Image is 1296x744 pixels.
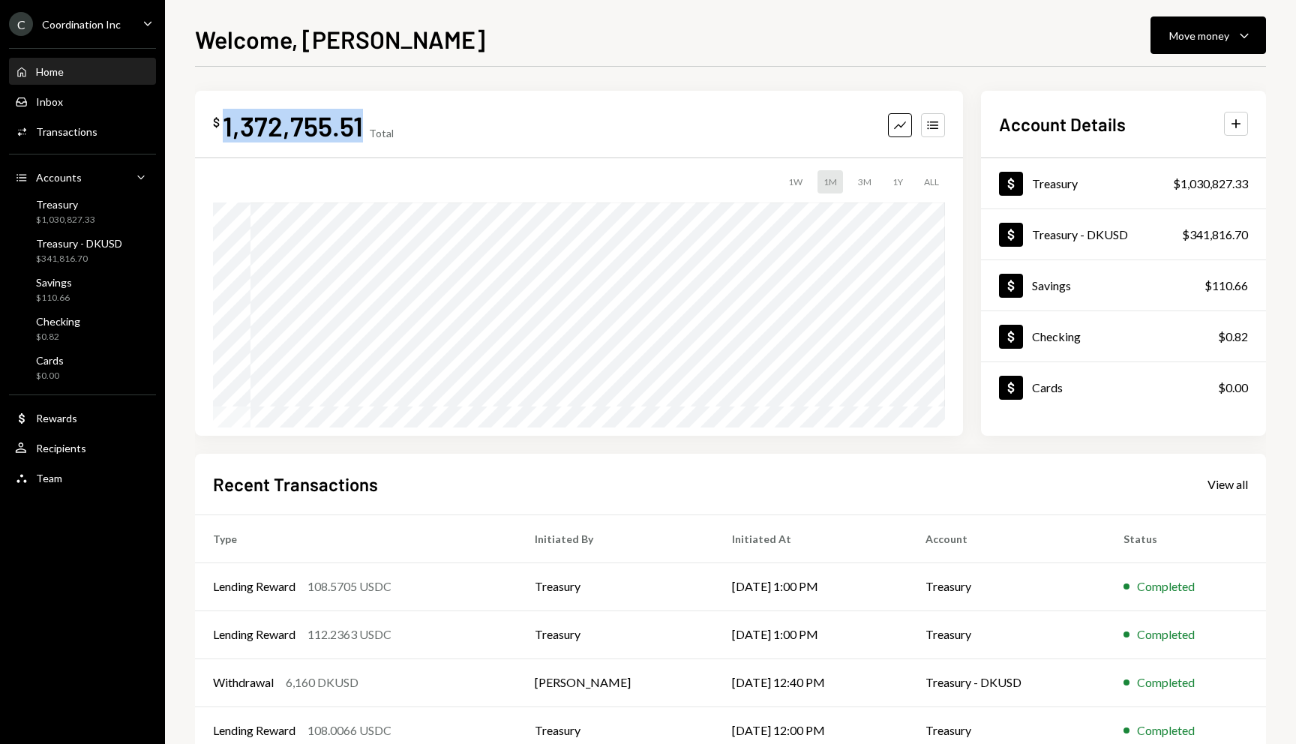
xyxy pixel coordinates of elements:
[1137,625,1195,643] div: Completed
[36,237,122,250] div: Treasury - DKUSD
[36,125,97,138] div: Transactions
[1182,226,1248,244] div: $341,816.70
[213,625,295,643] div: Lending Reward
[9,310,156,346] a: Checking$0.82
[918,170,945,193] div: ALL
[213,472,378,496] h2: Recent Transactions
[981,209,1266,259] a: Treasury - DKUSD$341,816.70
[9,58,156,85] a: Home
[36,442,86,454] div: Recipients
[1032,278,1071,292] div: Savings
[886,170,909,193] div: 1Y
[1032,329,1081,343] div: Checking
[36,331,80,343] div: $0.82
[307,625,391,643] div: 112.2363 USDC
[9,232,156,268] a: Treasury - DKUSD$341,816.70
[517,514,715,562] th: Initiated By
[907,514,1105,562] th: Account
[981,311,1266,361] a: Checking$0.82
[9,118,156,145] a: Transactions
[36,65,64,78] div: Home
[714,658,907,706] td: [DATE] 12:40 PM
[1207,475,1248,492] a: View all
[9,349,156,385] a: Cards$0.00
[36,292,72,304] div: $110.66
[223,109,363,142] div: 1,372,755.51
[1150,16,1266,54] button: Move money
[1173,175,1248,193] div: $1,030,827.33
[42,18,121,31] div: Coordination Inc
[195,514,517,562] th: Type
[1105,514,1266,562] th: Status
[36,198,95,211] div: Treasury
[1218,379,1248,397] div: $0.00
[9,464,156,491] a: Team
[307,577,391,595] div: 108.5705 USDC
[1204,277,1248,295] div: $110.66
[981,158,1266,208] a: Treasury$1,030,827.33
[36,95,63,108] div: Inbox
[714,562,907,610] td: [DATE] 1:00 PM
[714,514,907,562] th: Initiated At
[36,276,72,289] div: Savings
[1137,721,1195,739] div: Completed
[9,271,156,307] a: Savings$110.66
[1137,577,1195,595] div: Completed
[1207,477,1248,492] div: View all
[213,721,295,739] div: Lending Reward
[9,88,156,115] a: Inbox
[213,115,220,130] div: $
[517,658,715,706] td: [PERSON_NAME]
[9,434,156,461] a: Recipients
[782,170,808,193] div: 1W
[307,721,391,739] div: 108.0066 USDC
[9,12,33,36] div: C
[907,562,1105,610] td: Treasury
[1169,28,1229,43] div: Move money
[1032,380,1063,394] div: Cards
[517,562,715,610] td: Treasury
[517,610,715,658] td: Treasury
[1032,227,1128,241] div: Treasury - DKUSD
[981,260,1266,310] a: Savings$110.66
[714,610,907,658] td: [DATE] 1:00 PM
[981,362,1266,412] a: Cards$0.00
[36,253,122,265] div: $341,816.70
[907,658,1105,706] td: Treasury - DKUSD
[36,315,80,328] div: Checking
[36,171,82,184] div: Accounts
[9,163,156,190] a: Accounts
[1218,328,1248,346] div: $0.82
[213,577,295,595] div: Lending Reward
[36,214,95,226] div: $1,030,827.33
[36,370,64,382] div: $0.00
[9,193,156,229] a: Treasury$1,030,827.33
[907,610,1105,658] td: Treasury
[195,24,485,54] h1: Welcome, [PERSON_NAME]
[1137,673,1195,691] div: Completed
[817,170,843,193] div: 1M
[369,127,394,139] div: Total
[36,354,64,367] div: Cards
[999,112,1126,136] h2: Account Details
[36,412,77,424] div: Rewards
[852,170,877,193] div: 3M
[9,404,156,431] a: Rewards
[286,673,358,691] div: 6,160 DKUSD
[36,472,62,484] div: Team
[1032,176,1078,190] div: Treasury
[213,673,274,691] div: Withdrawal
